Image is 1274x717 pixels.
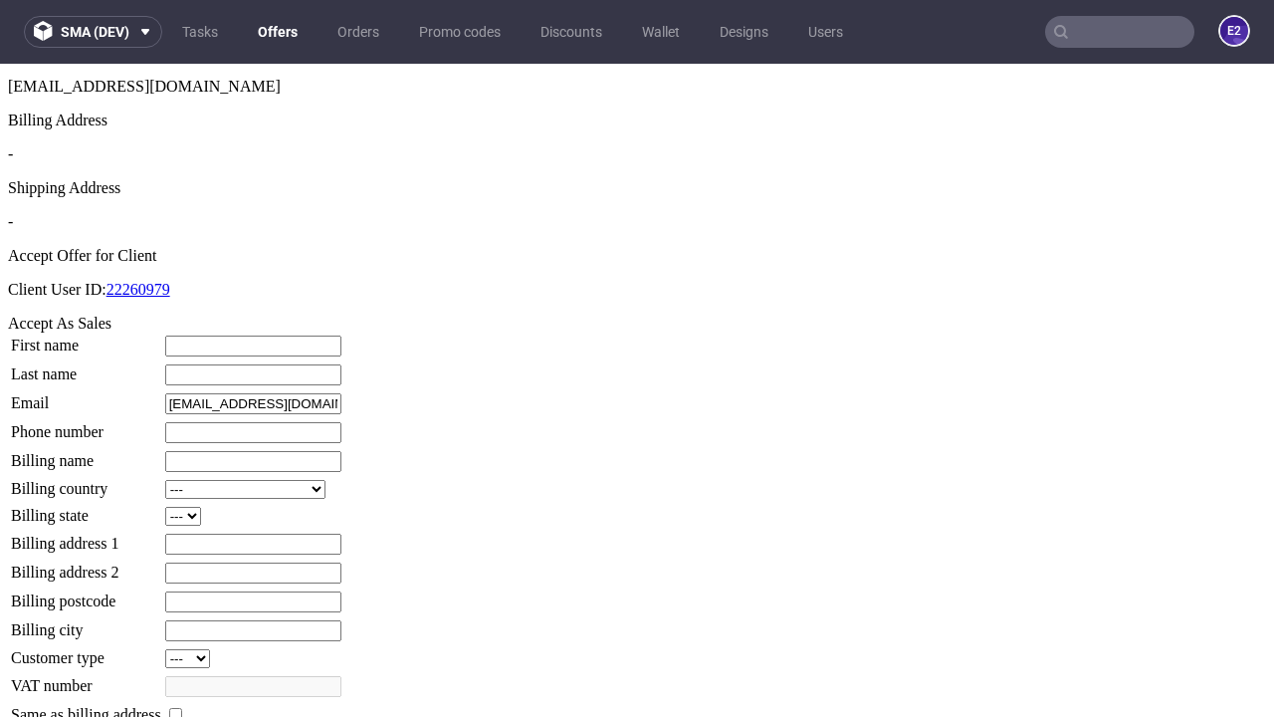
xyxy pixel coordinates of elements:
[10,585,162,605] td: Customer type
[8,217,1266,235] p: Client User ID:
[1220,17,1248,45] figcaption: e2
[8,183,1266,201] div: Accept Offer for Client
[10,271,162,294] td: First name
[8,82,13,99] span: -
[10,415,162,436] td: Billing country
[8,48,1266,66] div: Billing Address
[407,16,513,48] a: Promo codes
[10,640,162,662] td: Same as billing address
[796,16,855,48] a: Users
[246,16,310,48] a: Offers
[325,16,391,48] a: Orders
[10,469,162,492] td: Billing address 1
[170,16,230,48] a: Tasks
[8,116,1266,133] div: Shipping Address
[8,251,1266,269] div: Accept As Sales
[24,16,162,48] button: sma (dev)
[8,149,13,166] span: -
[10,611,162,634] td: VAT number
[61,25,129,39] span: sma (dev)
[529,16,614,48] a: Discounts
[10,300,162,323] td: Last name
[10,386,162,409] td: Billing name
[708,16,780,48] a: Designs
[630,16,692,48] a: Wallet
[10,442,162,463] td: Billing state
[106,217,170,234] a: 22260979
[10,527,162,550] td: Billing postcode
[10,498,162,521] td: Billing address 2
[10,556,162,579] td: Billing city
[10,358,162,380] td: Phone number
[10,329,162,352] td: Email
[8,14,281,31] span: [EMAIL_ADDRESS][DOMAIN_NAME]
